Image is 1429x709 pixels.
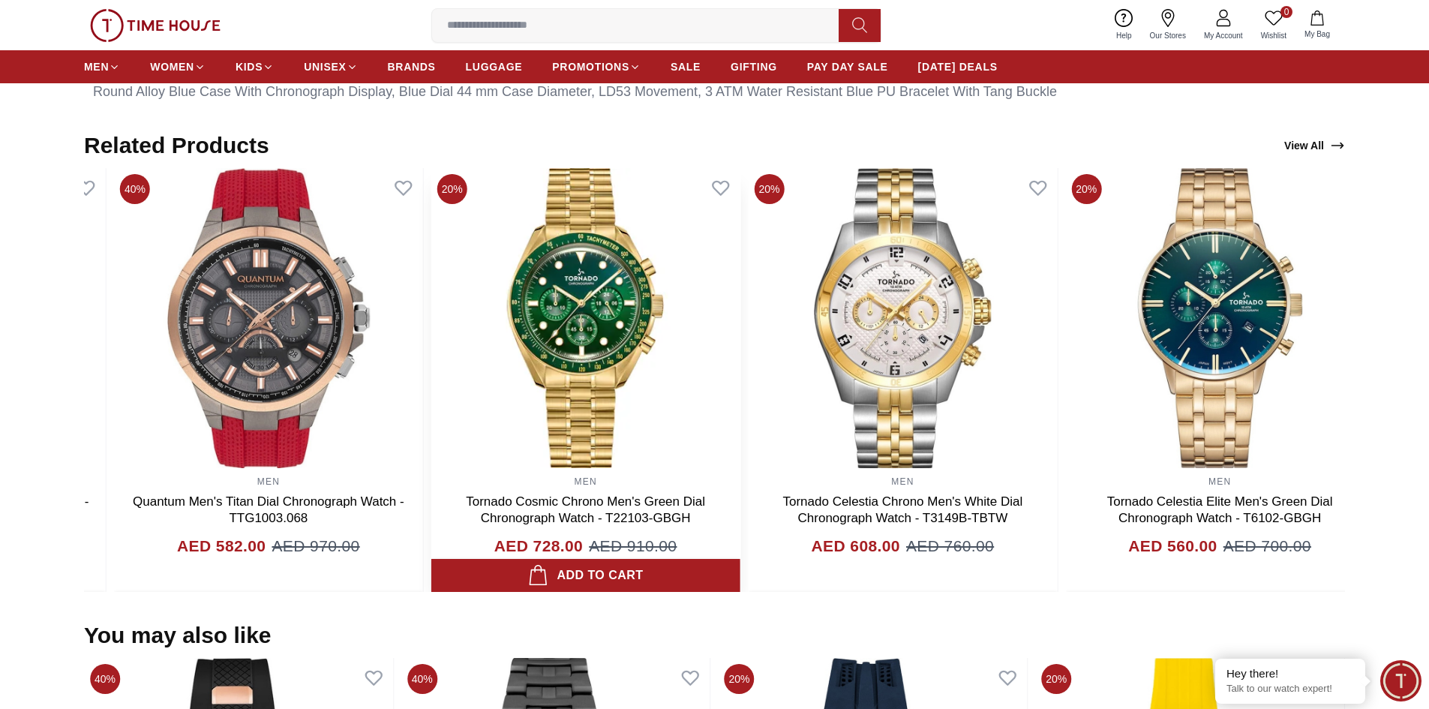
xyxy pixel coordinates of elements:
a: UNISEX [304,53,357,80]
span: SALE [671,59,701,74]
div: Round Alloy Blue Case With Chronograph Display, Blue Dial 44 mm Case Diameter, LD53 Movement, 3 A... [93,82,1336,102]
span: 40% [407,664,437,694]
img: Tornado Cosmic Chrono Men's Green Dial Chronograph Watch - T22103-GBGH [431,168,740,468]
a: Quantum Men's Titan Dial Chronograph Watch - TTG1003.068 [133,494,404,525]
a: WOMEN [150,53,206,80]
a: PROMOTIONS [552,53,641,80]
a: View All [1281,135,1348,156]
a: MEN [257,476,280,487]
span: 20% [725,664,755,694]
a: Our Stores [1141,6,1195,44]
span: 20% [437,174,467,204]
button: Add to cart [431,559,740,592]
span: [DATE] DEALS [918,59,998,74]
span: Help [1110,30,1138,41]
span: My Bag [1298,29,1336,40]
span: 40% [120,174,150,204]
span: 20% [755,174,785,204]
a: LUGGAGE [466,53,523,80]
a: BRANDS [388,53,436,80]
a: KIDS [236,53,274,80]
a: MEN [891,476,914,487]
a: Tornado Celestia Elite Men's Green Dial Chronograph Watch - T6102-GBGH [1107,494,1333,525]
h4: AED 582.00 [177,534,266,558]
a: SALE [671,53,701,80]
span: 0 [1280,6,1292,18]
span: BRANDS [388,59,436,74]
img: Tornado Celestia Elite Men's Green Dial Chronograph Watch - T6102-GBGH [1065,168,1374,468]
div: Add to cart [528,565,644,586]
a: MEN [1208,476,1231,487]
span: AED 760.00 [906,534,994,558]
span: AED 700.00 [1223,534,1311,558]
span: My Account [1198,30,1249,41]
div: View All [1284,138,1345,153]
span: 20% [1041,664,1071,694]
p: Talk to our watch expert! [1226,683,1354,695]
h4: AED 728.00 [494,534,583,558]
h4: AED 608.00 [812,534,900,558]
span: Wishlist [1255,30,1292,41]
div: Hey there! [1226,666,1354,681]
span: AED 970.00 [272,534,359,558]
span: LUGGAGE [466,59,523,74]
span: PROMOTIONS [552,59,629,74]
span: PAY DAY SALE [807,59,888,74]
button: My Bag [1295,8,1339,43]
a: MEN [574,476,596,487]
img: ... [90,9,221,42]
a: Tornado Cosmic Chrono Men's Green Dial Chronograph Watch - T22103-GBGH [466,494,705,525]
a: GIFTING [731,53,777,80]
span: 40% [90,664,120,694]
a: Help [1107,6,1141,44]
span: AED 910.00 [589,534,677,558]
a: Tornado Celestia Chrono Men's White Dial Chronograph Watch - T3149B-TBTW [782,494,1022,525]
img: Tornado Celestia Chrono Men's White Dial Chronograph Watch - T3149B-TBTW [749,168,1058,468]
span: WOMEN [150,59,194,74]
span: MEN [84,59,109,74]
span: GIFTING [731,59,777,74]
span: 20% [1071,174,1101,204]
div: Chat Widget [1380,660,1421,701]
img: Quantum Men's Titan Dial Chronograph Watch - TTG1003.068 [114,168,423,468]
a: [DATE] DEALS [918,53,998,80]
span: Our Stores [1144,30,1192,41]
span: KIDS [236,59,263,74]
h2: Related Products [84,132,269,159]
a: PAY DAY SALE [807,53,888,80]
span: UNISEX [304,59,346,74]
a: MEN [84,53,120,80]
h2: You may also like [84,622,272,649]
h4: AED 560.00 [1128,534,1217,558]
a: 0Wishlist [1252,6,1295,44]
